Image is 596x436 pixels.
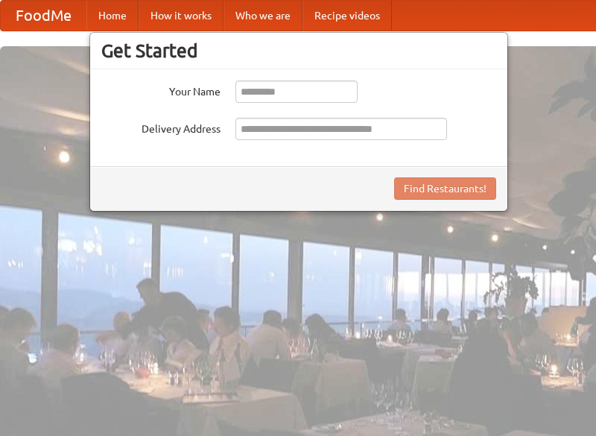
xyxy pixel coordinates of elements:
a: FoodMe [1,1,86,31]
a: Home [86,1,139,31]
a: Who we are [223,1,302,31]
label: Delivery Address [101,118,221,136]
label: Your Name [101,80,221,99]
button: Find Restaurants! [394,177,496,200]
a: Recipe videos [302,1,392,31]
a: How it works [139,1,223,31]
h3: Get Started [101,40,496,62]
